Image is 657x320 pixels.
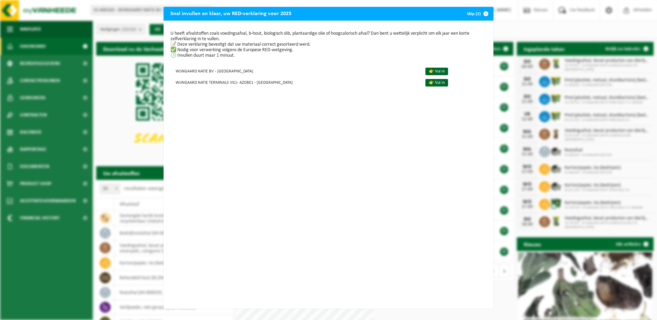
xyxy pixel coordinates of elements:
p: U heeft afvalstoffen zoals voedingsafval, b-hout, biologisch slib, plantaardige olie of hoogcalor... [170,31,487,58]
h2: Snel invullen en klaar, uw RED-verklaring voor 2025 [164,7,298,20]
td: WIJNGAARD NATIE TERMINALS VG1- AZOBE1 - [GEOGRAPHIC_DATA] [170,77,420,88]
a: 👉 Vul in [425,79,448,87]
a: 👉 Vul in [425,68,448,75]
button: Skip (2) [461,7,493,21]
td: WIJNGAARD NATIE BV - [GEOGRAPHIC_DATA] [170,65,420,77]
